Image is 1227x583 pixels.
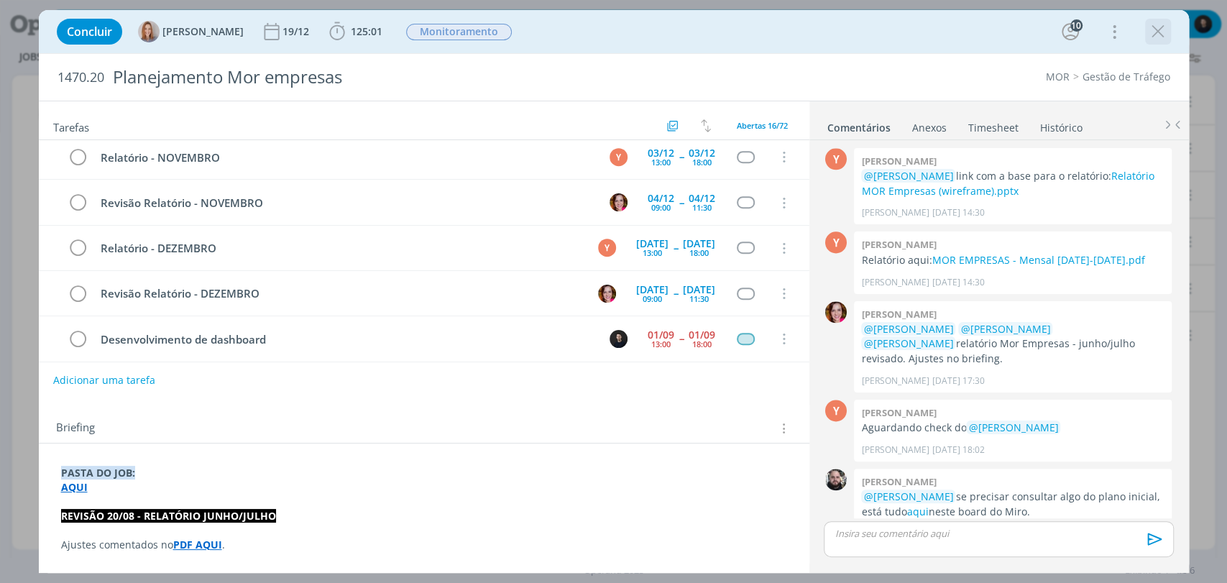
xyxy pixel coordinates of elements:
span: -- [674,288,678,298]
p: [PERSON_NAME] [861,206,929,219]
span: [DATE] 17:30 [932,375,984,387]
div: Y [825,400,847,421]
div: 19/12 [282,27,312,37]
span: Abertas 16/72 [737,120,788,131]
a: Histórico [1039,114,1083,135]
img: B [825,301,847,323]
span: Monitoramento [406,24,512,40]
span: -- [674,243,678,253]
div: 03/12 [689,148,715,158]
div: 01/09 [648,330,674,340]
b: [PERSON_NAME] [861,238,936,251]
a: Comentários [827,114,891,135]
div: 11:30 [692,203,712,211]
span: @[PERSON_NAME] [960,322,1050,336]
span: 125:01 [351,24,382,38]
strong: PASTA DO JOB: [61,466,135,479]
div: 13:00 [651,158,671,166]
div: Y [825,231,847,253]
a: MOR EMPRESAS - Mensal [DATE]-[DATE].pdf [932,253,1144,267]
span: @[PERSON_NAME] [968,421,1058,434]
button: 10 [1059,20,1082,43]
div: 18:00 [692,340,712,348]
div: Revisão Relatório - NOVEMBRO [95,194,597,212]
div: Relatório - DEZEMBRO [95,239,585,257]
div: 04/12 [689,193,715,203]
div: 11:30 [689,295,709,303]
p: [PERSON_NAME] [861,444,929,456]
img: B [598,285,616,303]
button: Y [608,146,630,167]
div: 04/12 [648,193,674,203]
img: G [825,469,847,490]
p: link com a base para o relatório: [861,169,1164,198]
b: [PERSON_NAME] [861,406,936,419]
p: [PERSON_NAME] [861,375,929,387]
span: [PERSON_NAME] [162,27,244,37]
span: @[PERSON_NAME] [863,336,953,350]
button: B [608,192,630,214]
div: 18:00 [692,158,712,166]
button: B [597,283,618,304]
div: [DATE] [683,285,715,295]
p: se precisar consultar algo do plano inicial, está tudo neste board do Miro. [861,490,1164,519]
button: Adicionar uma tarefa [52,367,156,393]
span: -- [679,152,684,162]
div: dialog [39,10,1189,573]
div: 18:00 [689,249,709,257]
a: PDF AQUI [173,538,222,551]
p: relatório Mor Empresas - junho/julho revisado. Ajustes no briefing. [861,322,1164,366]
span: @[PERSON_NAME] [863,169,953,183]
span: [DATE] 14:30 [932,206,984,219]
div: Y [598,239,616,257]
button: A[PERSON_NAME] [138,21,244,42]
span: @[PERSON_NAME] [863,322,953,336]
div: 03/12 [648,148,674,158]
b: [PERSON_NAME] [861,308,936,321]
div: Anexos [912,121,947,135]
p: Aguardando check do [861,421,1164,435]
div: [DATE] [636,239,668,249]
div: 10 [1070,19,1083,32]
span: @[PERSON_NAME] [863,490,953,503]
span: Briefing [56,419,95,438]
a: Relatório MOR Empresas (wireframe).pptx [861,169,1154,197]
p: Relatório aqui: [861,253,1164,267]
div: Relatório - NOVEMBRO [95,149,597,167]
div: 13:00 [651,340,671,348]
div: Y [610,148,628,166]
span: Tarefas [53,117,89,134]
a: Gestão de Tráfego [1083,70,1170,83]
img: arrow-down-up.svg [701,119,711,132]
a: AQUI [61,480,88,494]
div: Planejamento Mor empresas [107,60,701,95]
div: 09:00 [651,203,671,211]
div: 01/09 [689,330,715,340]
a: Timesheet [968,114,1019,135]
img: B [610,193,628,211]
div: [DATE] [636,285,668,295]
a: aqui [906,505,928,518]
p: Ajustes comentados no . [61,538,787,552]
span: [DATE] 18:02 [932,444,984,456]
div: 09:00 [643,295,662,303]
span: Concluir [67,26,112,37]
button: 125:01 [326,20,386,43]
div: Y [825,148,847,170]
button: Monitoramento [405,23,513,41]
div: 13:00 [643,249,662,257]
span: -- [679,334,684,344]
button: Concluir [57,19,122,45]
img: C [610,330,628,348]
span: [DATE] 14:30 [932,276,984,289]
div: [DATE] [683,239,715,249]
span: 1470.20 [58,70,104,86]
button: Y [597,237,618,259]
div: Revisão Relatório - DEZEMBRO [95,285,585,303]
a: MOR [1046,70,1070,83]
strong: REVISÃO 20/08 - RELATÓRIO JUNHO/JULHO [61,509,276,523]
b: [PERSON_NAME] [861,475,936,488]
button: C [608,328,630,349]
